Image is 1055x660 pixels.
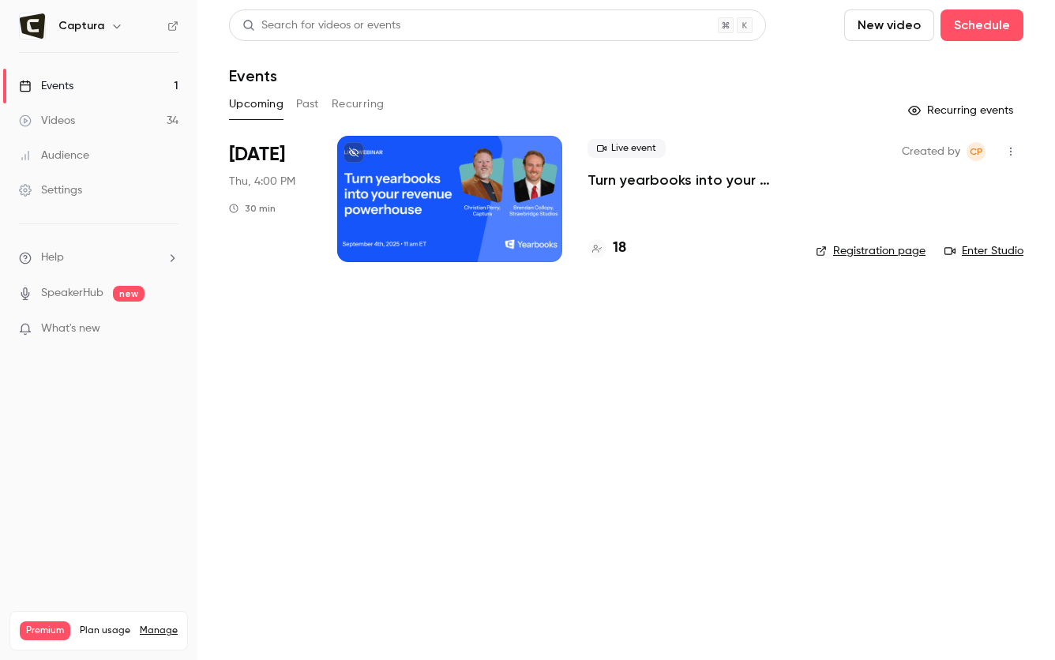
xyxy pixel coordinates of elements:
div: Settings [19,182,82,198]
span: Help [41,249,64,266]
button: Past [296,92,319,117]
iframe: Noticeable Trigger [160,322,178,336]
span: Created by [902,142,960,161]
span: Claudia Platzer [967,142,986,161]
h4: 18 [613,238,626,259]
button: Recurring events [901,98,1023,123]
span: What's new [41,321,100,337]
button: Upcoming [229,92,283,117]
a: SpeakerHub [41,285,103,302]
div: Events [19,78,73,94]
li: help-dropdown-opener [19,249,178,266]
div: Sep 4 Thu, 4:00 PM (Europe/London) [229,136,312,262]
span: Live event [588,139,666,158]
span: Plan usage [80,624,130,637]
button: New video [844,9,934,41]
div: 30 min [229,202,276,215]
h1: Events [229,66,277,85]
a: Registration page [816,243,925,259]
button: Schedule [940,9,1023,41]
span: Thu, 4:00 PM [229,174,295,189]
img: Captura [20,13,45,39]
span: Premium [20,621,70,640]
a: 18 [588,238,626,259]
div: Search for videos or events [242,17,400,34]
span: [DATE] [229,142,285,167]
div: Audience [19,148,89,163]
h6: Captura [58,18,104,34]
a: Manage [140,624,178,637]
a: Turn yearbooks into your revenue powerhouse [588,171,790,189]
div: Videos [19,113,75,129]
a: Enter Studio [944,243,1023,259]
span: CP [970,142,983,161]
button: Recurring [332,92,385,117]
span: new [113,286,145,302]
